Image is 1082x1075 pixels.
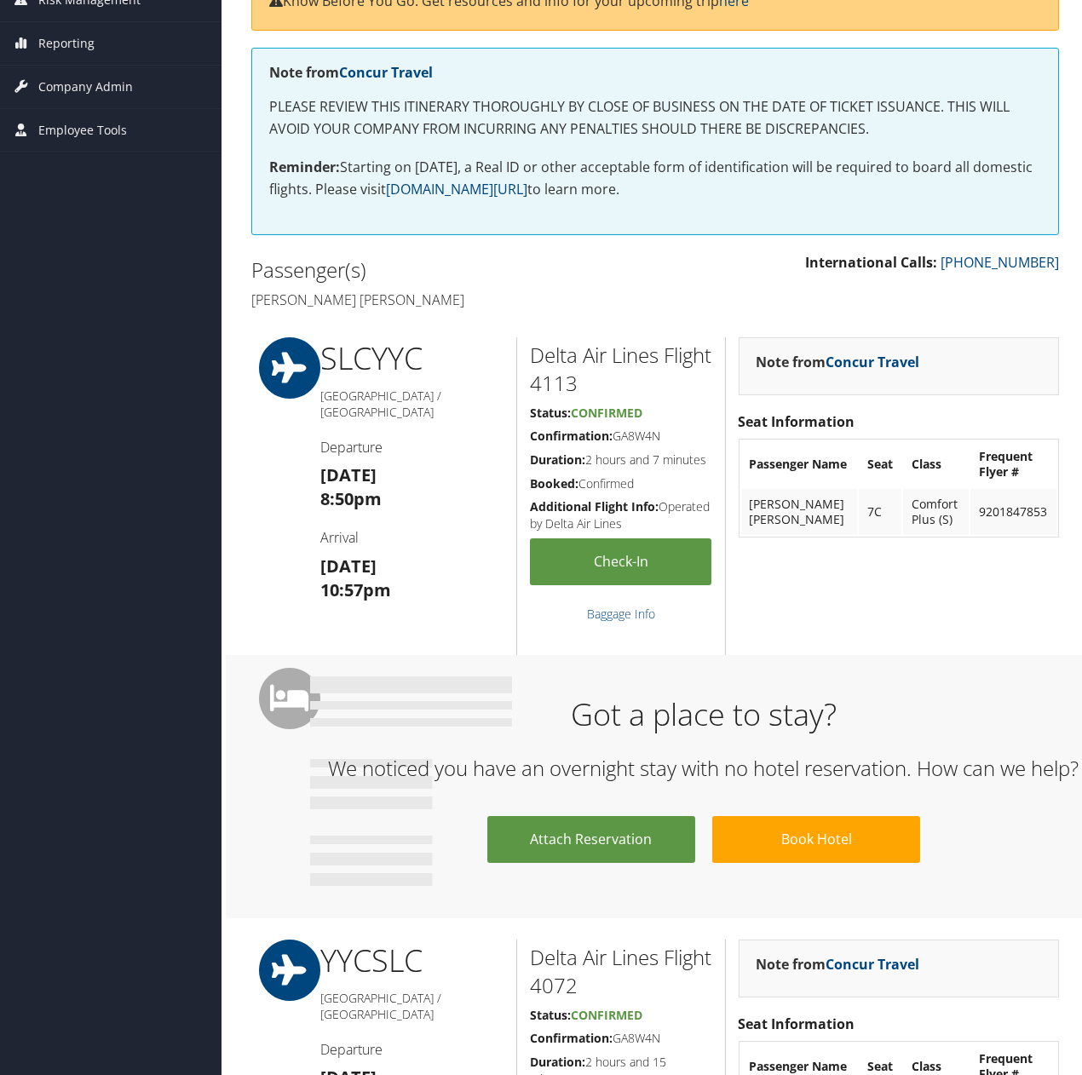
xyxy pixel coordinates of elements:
[941,253,1059,272] a: [PHONE_NUMBER]
[269,96,1041,140] p: PLEASE REVIEW THIS ITINERARY THOROUGHLY BY CLOSE OF BUSINESS ON THE DATE OF TICKET ISSUANCE. THIS...
[320,487,382,510] strong: 8:50pm
[269,63,433,82] strong: Note from
[530,405,571,421] strong: Status:
[757,353,920,371] strong: Note from
[757,955,920,974] strong: Note from
[530,428,613,444] strong: Confirmation:
[269,157,1041,200] p: Starting on [DATE], a Real ID or other acceptable form of identification will be required to boar...
[320,1040,504,1059] h4: Departure
[571,1007,642,1023] span: Confirmed
[712,816,920,863] a: Book Hotel
[530,1030,712,1047] h5: GA8W4N
[320,940,504,982] h1: YYC SLC
[269,158,340,176] strong: Reminder:
[251,290,642,309] h4: [PERSON_NAME] [PERSON_NAME]
[530,428,712,445] h5: GA8W4N
[38,22,95,65] span: Reporting
[859,441,901,487] th: Seat
[487,816,695,863] a: Attach Reservation
[859,489,901,535] td: 7C
[587,606,655,622] a: Baggage Info
[530,451,712,469] h5: 2 hours and 7 minutes
[826,353,920,371] a: Concur Travel
[530,498,712,532] h5: Operated by Delta Air Lines
[320,438,504,457] h4: Departure
[530,1054,585,1070] strong: Duration:
[38,66,133,108] span: Company Admin
[320,578,391,601] strong: 10:57pm
[530,538,712,585] a: Check-in
[530,451,585,468] strong: Duration:
[530,943,712,1000] h2: Delta Air Lines Flight 4072
[386,180,527,198] a: [DOMAIN_NAME][URL]
[530,1030,613,1046] strong: Confirmation:
[339,63,433,82] a: Concur Travel
[741,441,858,487] th: Passenger Name
[530,475,712,492] h5: Confirmed
[320,990,504,1023] h5: [GEOGRAPHIC_DATA] / [GEOGRAPHIC_DATA]
[739,1015,855,1033] strong: Seat Information
[320,528,504,547] h4: Arrival
[903,489,968,535] td: Comfort Plus (S)
[970,489,1056,535] td: 9201847853
[805,253,937,272] strong: International Calls:
[530,1007,571,1023] strong: Status:
[320,388,504,421] h5: [GEOGRAPHIC_DATA] / [GEOGRAPHIC_DATA]
[530,498,659,515] strong: Additional Flight Info:
[970,441,1056,487] th: Frequent Flyer #
[530,475,578,492] strong: Booked:
[251,256,642,285] h2: Passenger(s)
[320,555,377,578] strong: [DATE]
[739,412,855,431] strong: Seat Information
[571,405,642,421] span: Confirmed
[826,955,920,974] a: Concur Travel
[320,337,504,380] h1: SLC YYC
[741,489,858,535] td: [PERSON_NAME] [PERSON_NAME]
[903,441,968,487] th: Class
[530,341,712,398] h2: Delta Air Lines Flight 4113
[38,109,127,152] span: Employee Tools
[320,463,377,486] strong: [DATE]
